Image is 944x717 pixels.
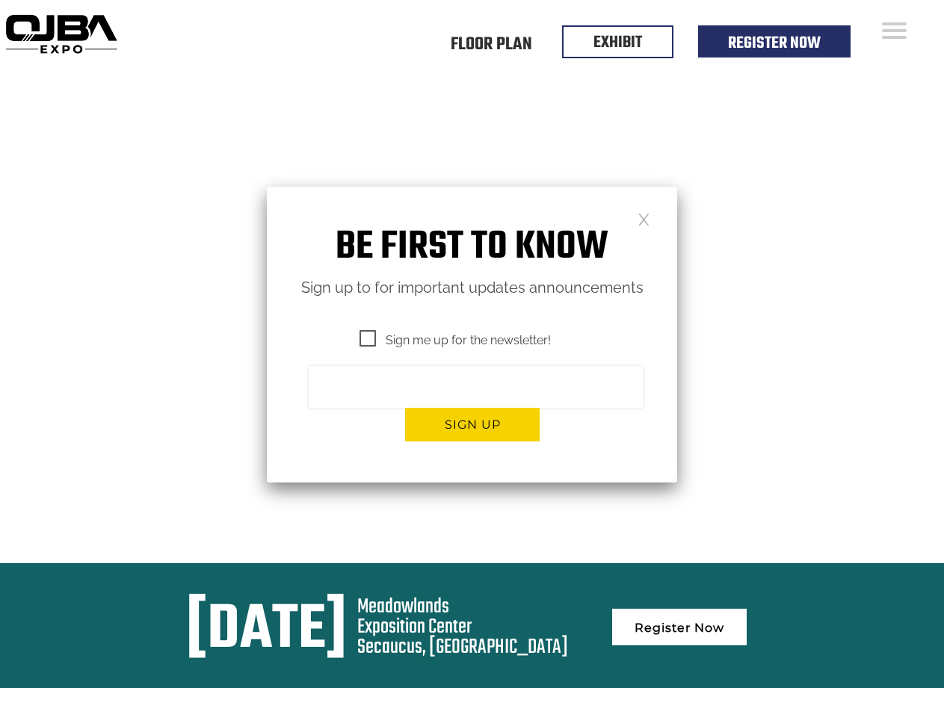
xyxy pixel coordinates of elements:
p: Sign up to for important updates announcements [267,275,677,301]
span: Sign me up for the newsletter! [360,331,551,350]
div: Meadowlands Exposition Center Secaucus, [GEOGRAPHIC_DATA] [357,597,568,657]
a: EXHIBIT [593,30,642,55]
a: Close [638,212,650,225]
a: Register Now [728,31,821,56]
h1: Be first to know [267,224,677,271]
a: Register Now [612,609,747,645]
div: [DATE] [186,597,347,665]
button: Sign up [405,408,540,441]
